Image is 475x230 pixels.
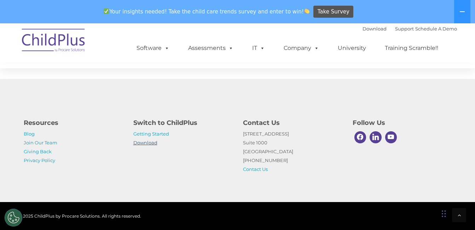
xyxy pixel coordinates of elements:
[243,130,342,174] p: [STREET_ADDRESS] Suite 1000 [GEOGRAPHIC_DATA] [PHONE_NUMBER]
[245,41,272,55] a: IT
[243,166,268,172] a: Contact Us
[133,140,157,145] a: Download
[359,154,475,230] iframe: Chat Widget
[24,149,52,154] a: Giving Back
[318,6,349,18] span: Take Survey
[104,8,109,14] img: ✅
[378,41,445,55] a: Training Scramble!!
[181,41,241,55] a: Assessments
[415,26,457,31] a: Schedule A Demo
[304,8,309,14] img: 👏
[5,209,22,226] button: Cookies Settings
[363,26,387,31] a: Download
[353,130,368,145] a: Facebook
[363,26,457,31] font: |
[24,131,35,137] a: Blog
[24,118,123,128] h4: Resources
[383,130,399,145] a: Youtube
[129,41,176,55] a: Software
[133,118,232,128] h4: Switch to ChildPlus
[101,5,313,18] span: Your insights needed! Take the child care trends survey and enter to win!
[277,41,326,55] a: Company
[368,130,383,145] a: Linkedin
[395,26,414,31] a: Support
[24,157,55,163] a: Privacy Policy
[442,203,446,224] div: Drag
[18,24,89,59] img: ChildPlus by Procare Solutions
[18,213,141,219] span: © 2025 ChildPlus by Procare Solutions. All rights reserved.
[331,41,373,55] a: University
[24,140,57,145] a: Join Our Team
[313,6,353,18] a: Take Survey
[133,131,169,137] a: Getting Started
[243,118,342,128] h4: Contact Us
[353,118,452,128] h4: Follow Us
